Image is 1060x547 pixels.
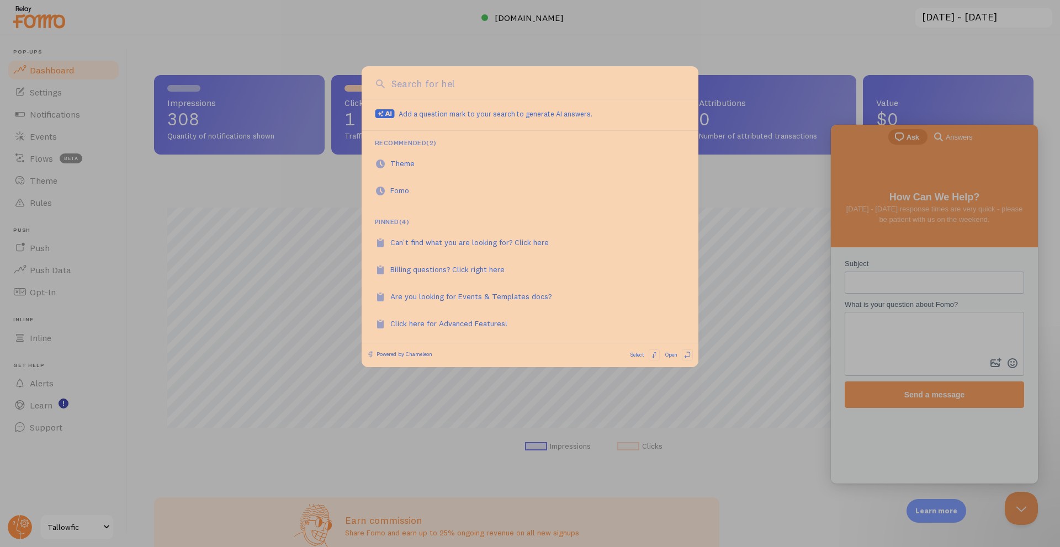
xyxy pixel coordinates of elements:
a: Fomo [367,177,693,204]
div: Click here for Advanced Features! [390,318,520,329]
div: Are you looking for Events & Templates docs? [390,291,564,302]
div: Can't find what you are looking for? Click here [390,237,561,248]
a: Billing questions? Click right here [367,256,693,283]
div: Recommended ( 2 ) [375,139,437,147]
span: [DATE] - [DATE] response times are very quick - please be patient with us on the weekend. [15,80,192,99]
a: Are you looking for Events & Templates docs? [367,283,693,310]
div: Fomo [390,185,421,196]
div: Recommended based on: This page has some views over the last few weekdays (s=3) [390,158,427,169]
a: Powered by Chameleon [367,350,432,358]
span: Select [630,349,644,361]
span: Powered by Chameleon [377,350,432,358]
span: Subject [14,135,38,143]
span: Open [665,349,677,361]
div: Billing questions? Click right here [390,264,517,275]
span: chat-square [62,6,75,19]
span: Ask [76,7,88,18]
div: Theme [390,158,427,169]
div: Recommended based on: This page has some views over the last few weekdays (s=2) [390,185,421,197]
a: Click here for Advanced Features! [367,310,693,337]
a: Can't find what you are looking for? Click here [367,229,693,256]
textarea: What is your question about Fomo? [15,188,192,231]
span: How Can We Help? [59,67,149,78]
span: Add a question mark to your search to generate AI answers. [399,109,592,118]
span: Send a message [73,265,134,274]
form: Contact form [14,134,193,283]
span: Answers [115,7,141,18]
button: Attach a file [157,230,173,247]
a: Theme [367,150,693,177]
span: search-medium [101,5,114,18]
button: Emoji Picker [173,230,190,247]
input: Search for hel [389,77,685,91]
button: Send a message [14,257,193,283]
span: What is your question about Fomo? [14,176,127,184]
div: Pinned ( 4 ) [375,217,409,226]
